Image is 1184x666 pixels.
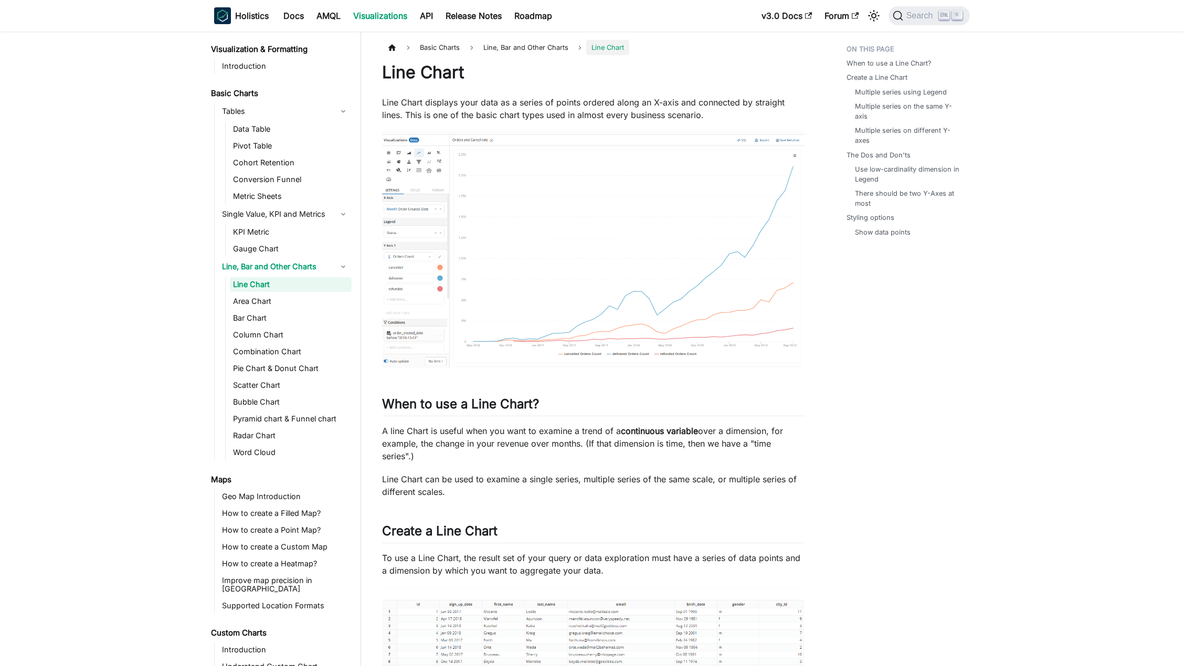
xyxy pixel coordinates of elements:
h2: When to use a Line Chart? [382,396,805,416]
p: A line Chart is useful when you want to examine a trend of a over a dimension, for example, the c... [382,425,805,462]
a: Maps [208,472,352,487]
a: When to use a Line Chart? [847,58,932,68]
span: Line Chart [586,40,629,55]
a: KPI Metric [230,225,352,239]
a: Pyramid chart & Funnel chart [230,411,352,426]
a: v3.0 Docs [755,7,818,24]
a: Conversion Funnel [230,172,352,187]
a: Pivot Table [230,139,352,153]
p: To use a Line Chart, the result set of your query or data exploration must have a series of data ... [382,552,805,577]
a: Roadmap [508,7,558,24]
a: Single Value, KPI and Metrics [219,206,352,223]
h2: Create a Line Chart [382,523,805,543]
a: Cohort Retention [230,155,352,170]
a: How to create a Filled Map? [219,506,352,521]
a: Radar Chart [230,428,352,443]
a: Line Chart [230,277,352,292]
p: Line Chart displays your data as a series of points ordered along an X-axis and connected by stra... [382,96,805,121]
a: Data Table [230,122,352,136]
a: Area Chart [230,294,352,309]
a: Styling options [847,213,894,223]
a: There should be two Y-Axes at most [855,188,959,208]
a: Forum [818,7,865,24]
a: Use low-cardinality dimension in Legend [855,164,959,184]
a: Show data points [855,227,911,237]
a: Introduction [219,642,352,657]
nav: Breadcrumbs [382,40,805,55]
span: Search [903,11,939,20]
a: API [414,7,439,24]
a: Column Chart [230,327,352,342]
a: Line, Bar and Other Charts [219,258,352,275]
a: Word Cloud [230,445,352,460]
a: The Dos and Don'ts [847,150,911,160]
a: Supported Location Formats [219,598,352,613]
a: Pie Chart & Donut Chart [230,361,352,376]
a: Basic Charts [208,86,352,101]
button: Switch between dark and light mode (currently light mode) [865,7,882,24]
strong: continuous variable [621,426,698,436]
a: Multiple series using Legend [855,87,947,97]
a: Improve map precision in [GEOGRAPHIC_DATA] [219,573,352,596]
a: Bubble Chart [230,395,352,409]
a: Bar Chart [230,311,352,325]
a: Introduction [219,59,352,73]
a: Create a Line Chart [847,72,907,82]
a: HolisticsHolistics [214,7,269,24]
p: Line Chart can be used to examine a single series, multiple series of the same scale, or multiple... [382,473,805,498]
a: Metric Sheets [230,189,352,204]
img: Holistics [214,7,231,24]
a: Home page [382,40,402,55]
a: Docs [277,7,310,24]
nav: Docs sidebar [204,31,361,666]
button: Search (Ctrl+K) [889,6,970,25]
a: Tables [219,103,352,120]
b: Holistics [235,9,269,22]
a: Visualization & Formatting [208,42,352,57]
a: Visualizations [347,7,414,24]
a: Geo Map Introduction [219,489,352,504]
a: Multiple series on the same Y-axis [855,101,959,121]
a: AMQL [310,7,347,24]
a: How to create a Heatmap? [219,556,352,571]
a: Gauge Chart [230,241,352,256]
h1: Line Chart [382,62,805,83]
a: Combination Chart [230,344,352,359]
a: Release Notes [439,7,508,24]
a: Custom Charts [208,626,352,640]
kbd: K [952,10,963,20]
a: How to create a Point Map? [219,523,352,537]
a: Scatter Chart [230,378,352,393]
span: Basic Charts [415,40,465,55]
a: Multiple series on different Y-axes [855,125,959,145]
span: Line, Bar and Other Charts [478,40,574,55]
a: How to create a Custom Map [219,540,352,554]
